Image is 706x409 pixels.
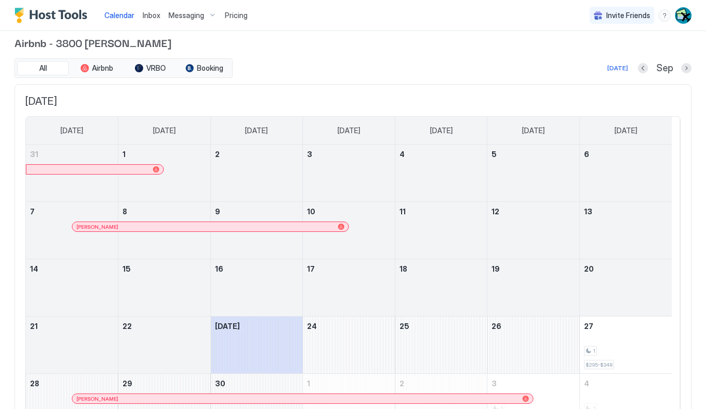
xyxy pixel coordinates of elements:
[584,207,592,216] span: 13
[215,264,223,273] span: 16
[607,64,628,73] div: [DATE]
[522,126,545,135] span: [DATE]
[400,379,404,388] span: 2
[606,11,650,20] span: Invite Friends
[118,145,210,164] a: September 1, 2025
[60,126,83,135] span: [DATE]
[579,317,672,374] td: September 27, 2025
[26,202,118,221] a: September 7, 2025
[395,374,487,393] a: October 2, 2025
[17,61,69,75] button: All
[580,259,672,278] a: September 20, 2025
[303,317,395,374] td: September 24, 2025
[215,150,220,159] span: 2
[400,322,409,331] span: 25
[118,202,211,259] td: September 8, 2025
[215,207,220,216] span: 9
[26,145,118,202] td: August 31, 2025
[487,259,580,317] td: September 19, 2025
[210,259,303,317] td: September 16, 2025
[71,61,122,75] button: Airbnb
[430,126,453,135] span: [DATE]
[656,62,673,74] span: Sep
[615,126,637,135] span: [DATE]
[487,259,579,278] a: September 19, 2025
[584,322,593,331] span: 27
[30,264,38,273] span: 14
[26,317,118,374] td: September 21, 2025
[487,317,579,336] a: September 26, 2025
[487,374,579,393] a: October 3, 2025
[579,259,672,317] td: September 20, 2025
[76,224,118,230] span: [PERSON_NAME]
[118,259,211,317] td: September 15, 2025
[122,264,131,273] span: 15
[210,145,303,202] td: September 2, 2025
[26,259,118,317] td: September 14, 2025
[395,202,487,221] a: September 11, 2025
[579,145,672,202] td: September 6, 2025
[104,10,134,21] a: Calendar
[168,11,204,20] span: Messaging
[303,202,395,259] td: September 10, 2025
[580,145,672,164] a: September 6, 2025
[76,396,118,402] span: [PERSON_NAME]
[118,317,210,336] a: September 22, 2025
[10,374,35,399] iframe: Intercom live chat
[211,145,303,164] a: September 2, 2025
[303,259,395,278] a: September 17, 2025
[681,63,692,73] button: Next month
[579,202,672,259] td: September 13, 2025
[122,207,127,216] span: 8
[395,202,487,259] td: September 11, 2025
[395,145,487,202] td: September 4, 2025
[584,264,594,273] span: 20
[327,117,371,145] a: Wednesday
[400,150,405,159] span: 4
[118,374,210,393] a: September 29, 2025
[307,264,315,273] span: 17
[400,264,407,273] span: 18
[211,202,303,221] a: September 9, 2025
[76,396,528,402] div: [PERSON_NAME]
[92,64,113,73] span: Airbnb
[125,61,176,75] button: VRBO
[225,11,248,20] span: Pricing
[14,8,92,23] a: Host Tools Logo
[235,117,278,145] a: Tuesday
[197,64,223,73] span: Booking
[30,322,38,331] span: 21
[303,317,395,336] a: September 24, 2025
[675,7,692,24] div: User profile
[39,64,47,73] span: All
[118,259,210,278] a: September 15, 2025
[303,145,395,164] a: September 3, 2025
[215,322,240,331] span: [DATE]
[143,11,160,20] span: Inbox
[26,145,118,164] a: August 31, 2025
[118,317,211,374] td: September 22, 2025
[303,259,395,317] td: September 17, 2025
[487,317,580,374] td: September 26, 2025
[30,150,38,159] span: 31
[586,361,612,368] span: $295-$348
[638,63,648,73] button: Previous month
[303,202,395,221] a: September 10, 2025
[122,379,132,388] span: 29
[337,126,360,135] span: [DATE]
[26,259,118,278] a: September 14, 2025
[76,224,344,230] div: [PERSON_NAME]
[146,64,166,73] span: VRBO
[122,150,126,159] span: 1
[25,95,681,108] span: [DATE]
[395,259,487,317] td: September 18, 2025
[215,379,225,388] span: 30
[211,374,303,393] a: September 30, 2025
[26,317,118,336] a: September 21, 2025
[122,322,132,331] span: 22
[211,259,303,278] a: September 16, 2025
[606,62,630,74] button: [DATE]
[14,35,692,50] span: Airbnb - 3800 [PERSON_NAME]
[153,126,176,135] span: [DATE]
